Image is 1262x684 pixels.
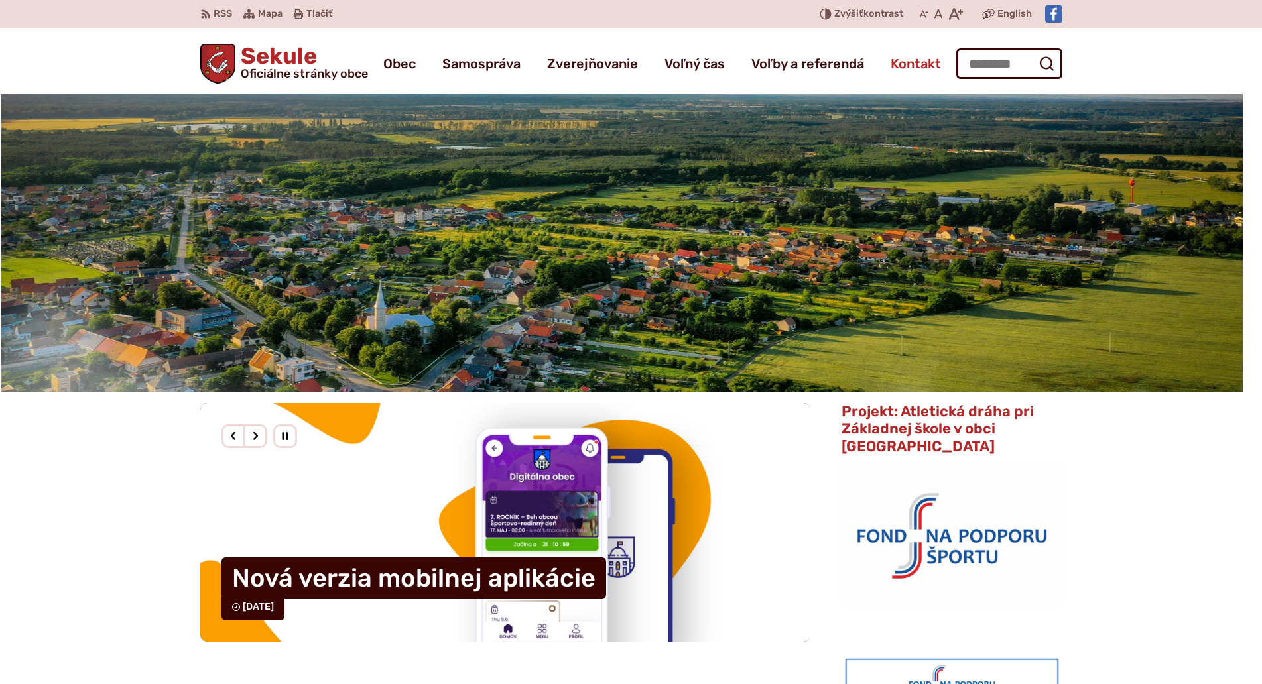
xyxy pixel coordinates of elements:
[834,8,863,19] span: Zvýšiť
[258,6,283,22] span: Mapa
[243,424,267,448] div: Nasledujúci slajd
[235,45,368,80] h1: Sekule
[200,403,810,642] a: Nová verzia mobilnej aplikácie [DATE]
[842,463,1062,606] img: logo_fnps.png
[221,424,245,448] div: Predošlý slajd
[243,601,274,612] span: [DATE]
[997,6,1032,22] span: English
[383,45,416,82] a: Obec
[273,424,297,448] div: Pozastaviť pohyb slajdera
[200,44,236,84] img: Prejsť na domovskú stránku
[547,45,638,82] a: Zverejňovanie
[214,6,232,22] span: RSS
[751,45,864,82] a: Voľby a referendá
[891,45,941,82] a: Kontakt
[200,44,369,84] a: Logo Sekule, prejsť na domovskú stránku.
[834,9,903,20] span: kontrast
[842,402,1034,455] span: Projekt: Atletická dráha pri Základnej škole v obci [GEOGRAPHIC_DATA]
[200,403,810,642] div: 3 / 8
[664,45,725,82] a: Voľný čas
[442,45,521,82] a: Samospráva
[306,9,332,20] span: Tlačiť
[1045,5,1062,23] img: Prejsť na Facebook stránku
[221,557,606,598] h4: Nová verzia mobilnej aplikácie
[995,6,1035,22] a: English
[241,68,368,80] span: Oficiálne stránky obce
